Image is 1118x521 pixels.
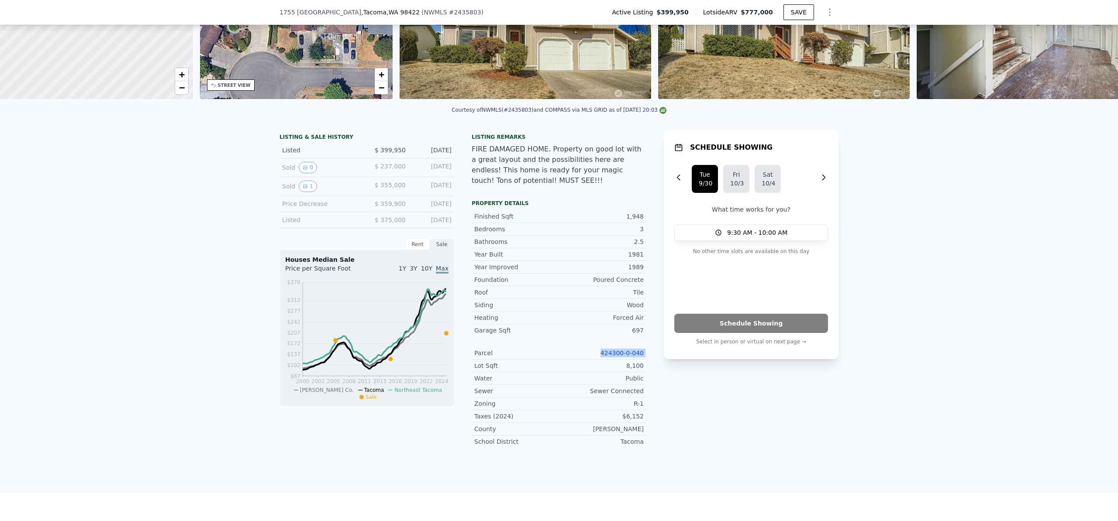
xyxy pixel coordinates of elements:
span: [PERSON_NAME] Co. [300,387,354,393]
tspan: $67 [290,373,300,379]
a: 424300-0-040 [600,350,644,356]
div: Bathrooms [474,237,559,246]
div: 697 [559,326,644,335]
button: Show Options [821,3,838,21]
tspan: 2008 [342,378,356,384]
h1: SCHEDULE SHOWING [690,142,773,153]
span: $777,000 [741,9,773,16]
div: Bedrooms [474,225,559,233]
tspan: $102 [287,362,300,368]
a: Zoom out [175,81,188,94]
div: Sale [430,239,454,250]
div: Forced Air [559,313,644,322]
div: Price per Square Foot [285,264,367,278]
span: $ 375,000 [375,216,406,223]
tspan: $312 [287,297,300,303]
span: $ 359,900 [375,200,406,207]
tspan: 2005 [327,378,340,384]
div: Tile [559,288,644,297]
span: , Tacoma [361,8,420,17]
div: Rent [405,239,430,250]
span: Tacoma [364,387,384,393]
tspan: $370 [287,279,300,285]
span: + [179,69,184,80]
div: Sewer Connected [559,387,644,395]
div: 1,948 [559,212,644,221]
p: No other time slots are available on this day [674,246,828,257]
span: Active Listing [612,8,656,17]
div: Zoning [474,399,559,408]
span: − [379,82,384,93]
div: Courtesy of NWMLS (#2435803) and COMPASS via MLS GRID as of [DATE] 20:03 [452,107,666,113]
div: Public [559,374,644,383]
div: Sold [282,181,360,192]
div: Sewer [474,387,559,395]
tspan: $172 [287,340,300,346]
div: 1981 [559,250,644,259]
div: ( ) [421,8,483,17]
div: Price Decrease [282,199,360,208]
div: [DATE] [413,181,452,192]
tspan: $207 [287,330,300,336]
span: 1755 [GEOGRAPHIC_DATA] [279,8,361,17]
div: [PERSON_NAME] [559,425,644,433]
tspan: $277 [287,308,300,314]
div: County [474,425,559,433]
div: [DATE] [413,199,452,208]
button: View historical data [299,181,317,192]
span: Max [436,265,449,274]
div: Roof [474,288,559,297]
span: Sale [366,394,377,400]
div: Finished Sqft [474,212,559,221]
div: 3 [559,225,644,233]
span: 1Y [399,265,406,272]
tspan: 2002 [311,378,325,384]
div: 10/3 [730,179,742,188]
div: Wood [559,301,644,309]
span: 9:30 AM - 10:00 AM [727,228,787,237]
span: + [379,69,384,80]
button: SAVE [783,4,814,20]
div: [DATE] [413,162,452,173]
span: , WA 98422 [386,9,420,16]
div: FIRE DAMAGED HOME. Property on good lot with a great layout and the possibilities here are endles... [472,144,646,186]
tspan: 2024 [435,378,449,384]
div: [DATE] [413,146,452,154]
button: Tue9/30 [692,165,718,193]
div: Garage Sqft [474,326,559,335]
div: Listed [282,146,360,154]
div: Sat [762,170,774,179]
tspan: 2011 [358,378,371,384]
div: Parcel [474,349,559,357]
tspan: 2022 [420,378,433,384]
div: Poured Concrete [559,275,644,284]
span: $ 237,000 [375,163,406,170]
tspan: 2013 [373,378,387,384]
span: 3Y [410,265,417,272]
span: $ 399,950 [375,147,406,154]
a: Zoom in [375,68,388,81]
div: Listing remarks [472,134,646,141]
div: Property details [472,200,646,207]
span: $ 355,000 [375,182,406,189]
div: 8,100 [559,361,644,370]
div: R-1 [559,399,644,408]
div: LISTING & SALE HISTORY [279,134,454,142]
div: [DATE] [413,216,452,224]
div: Fri [730,170,742,179]
div: Year Improved [474,263,559,271]
div: Year Built [474,250,559,259]
span: 10Y [421,265,432,272]
div: 10/4 [762,179,774,188]
div: Water [474,374,559,383]
span: − [179,82,184,93]
div: Siding [474,301,559,309]
div: 1989 [559,263,644,271]
div: STREET VIEW [218,82,251,89]
div: Houses Median Sale [285,255,449,264]
div: Taxes (2024) [474,412,559,421]
div: Listed [282,216,360,224]
div: Foundation [474,275,559,284]
div: Sold [282,162,360,173]
button: 9:30 AM - 10:00 AM [674,224,828,241]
